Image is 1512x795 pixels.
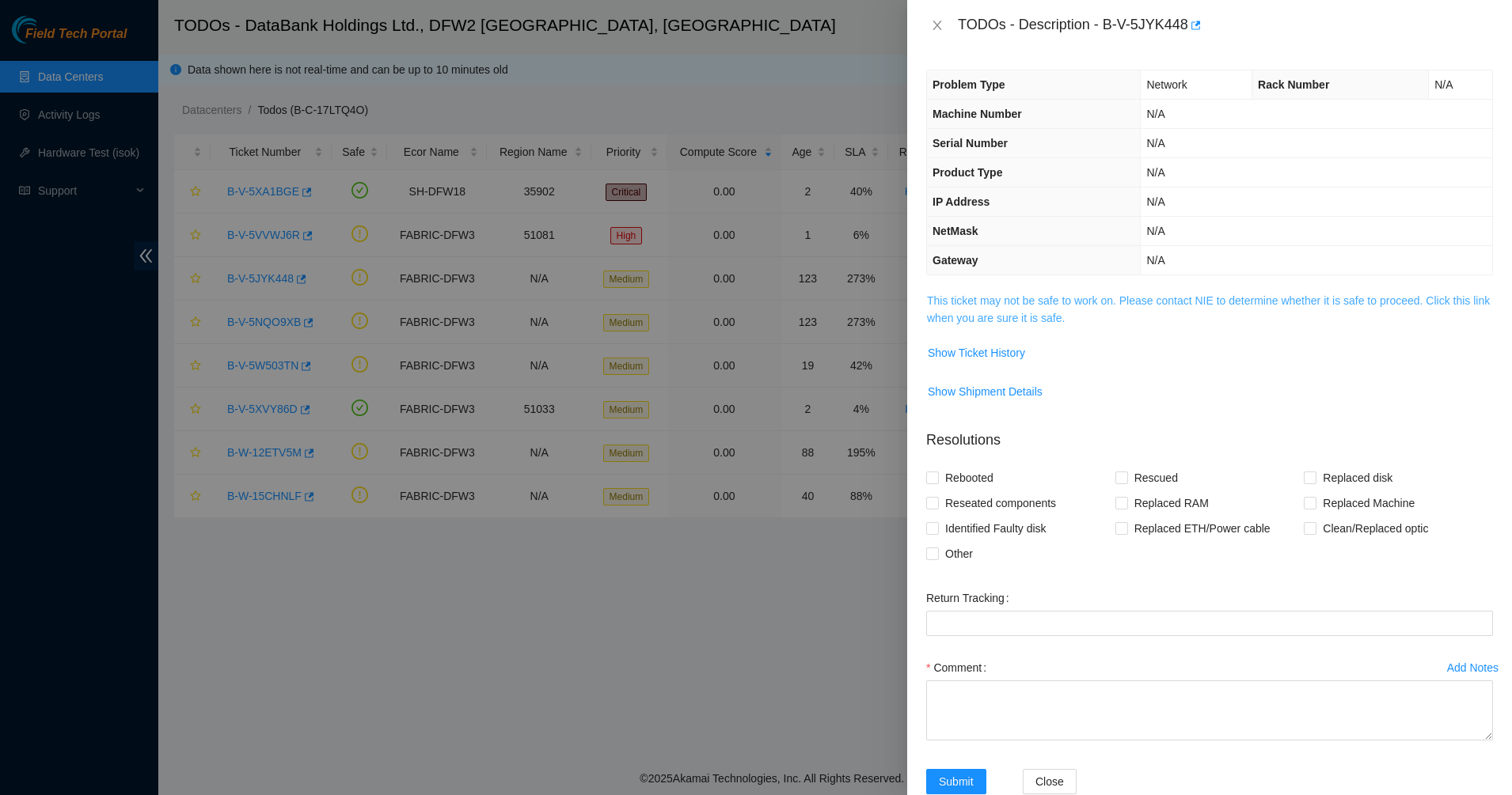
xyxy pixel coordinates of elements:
button: Show Shipment Details [927,379,1043,404]
a: This ticket may not be safe to work on. Please contact NIE to determine whether it is safe to pro... [927,294,1490,324]
button: Submit [926,769,986,794]
span: Serial Number [933,137,1008,150]
span: Rack Number [1258,78,1329,91]
p: Resolutions [926,417,1493,451]
span: Other [939,541,979,566]
span: N/A [1146,195,1164,208]
input: Return Tracking [926,611,1493,636]
div: TODOs - Description - B-V-5JYK448 [958,13,1493,38]
button: Add Notes [1446,655,1499,680]
span: Problem Type [933,78,1005,91]
span: Rescued [1128,465,1184,490]
span: Show Shipment Details [928,383,1043,400]
button: Close [926,18,948,33]
span: Replaced Machine [1316,490,1421,516]
span: N/A [1146,254,1164,267]
span: Reseated components [939,490,1062,516]
div: Add Notes [1447,662,1499,673]
button: Close [1023,769,1077,794]
label: Comment [926,655,993,680]
span: N/A [1146,225,1164,237]
textarea: Comment [926,680,1493,740]
span: IP Address [933,195,990,208]
span: Identified Faulty disk [939,516,1053,541]
span: N/A [1434,78,1453,91]
span: Rebooted [939,465,1000,490]
span: Show Ticket History [928,344,1025,362]
span: Close [1035,773,1064,790]
span: Network [1146,78,1187,91]
button: Show Ticket History [927,340,1026,365]
span: close [931,19,944,32]
span: N/A [1146,166,1164,179]
span: N/A [1146,108,1164,120]
span: Gateway [933,254,978,267]
span: Clean/Replaced optic [1316,516,1434,541]
span: Submit [939,773,974,790]
span: Product Type [933,166,1002,179]
span: NetMask [933,225,978,237]
span: Replaced RAM [1128,490,1215,516]
span: Replaced disk [1316,465,1399,490]
span: Replaced ETH/Power cable [1128,516,1277,541]
span: Machine Number [933,108,1022,120]
label: Return Tracking [926,585,1016,611]
span: N/A [1146,137,1164,150]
